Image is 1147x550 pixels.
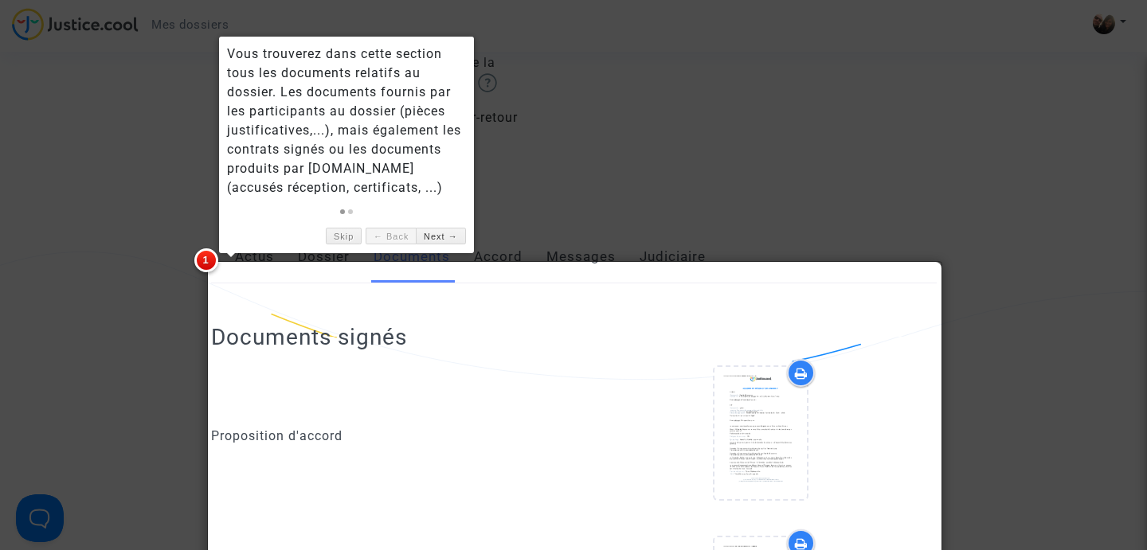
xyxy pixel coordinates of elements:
a: ← Back [366,228,416,244]
a: Next → [416,228,465,244]
a: Skip [326,228,362,244]
div: Vous trouverez dans cette section tous les documents relatifs au dossier. Les documents fournis p... [227,45,466,197]
h2: Documents signés [211,323,407,351]
div: Proposition d'accord [211,427,562,446]
span: 1 [194,248,218,272]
